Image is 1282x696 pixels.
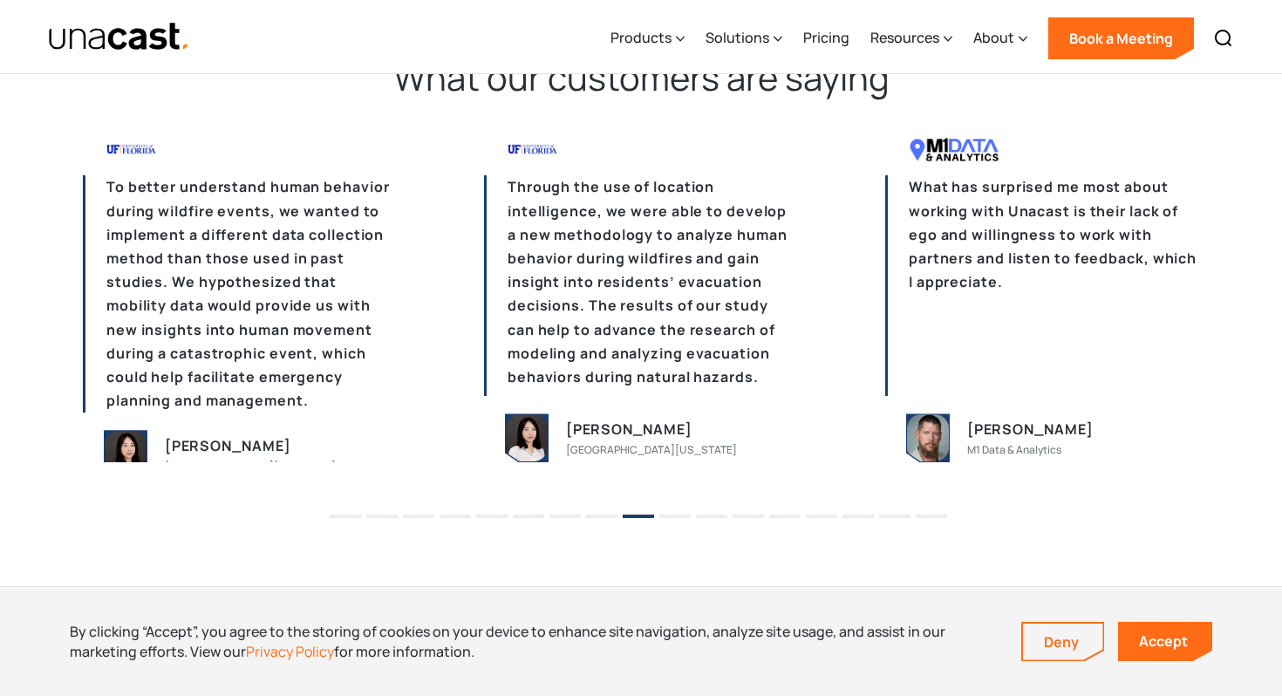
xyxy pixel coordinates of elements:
[403,515,434,518] button: 3 of 6
[870,3,952,74] div: Resources
[484,175,798,396] p: Through the use of location intelligence, we were able to develop a new methodology to analyze hu...
[907,414,949,461] img: person image
[610,3,685,74] div: Products
[246,642,334,661] a: Privacy Policy
[973,3,1027,74] div: About
[513,515,544,518] button: 6 of 6
[70,622,995,661] div: By clicking “Accept”, you agree to the storing of cookies on your device to enhance site navigati...
[586,515,617,518] button: 8 of 6
[1023,624,1103,660] a: Deny
[83,175,397,413] p: To better understand human behavior during wildfire events, we wanted to implement a different da...
[106,135,226,163] img: company logo
[549,515,581,518] button: 7 of 6
[967,441,1061,459] div: M1 Data & Analytics
[440,515,471,518] button: 4 of 6
[806,515,837,518] button: 14 of 6
[48,22,190,52] img: Unacast text logo
[623,515,654,518] button: 9 of 6
[566,418,692,441] div: [PERSON_NAME]
[769,515,801,518] button: 13 of 6
[879,515,910,518] button: 16 of 6
[659,515,691,518] button: 10 of 6
[909,135,1028,163] img: company logo
[706,27,769,48] div: Solutions
[803,3,849,74] a: Pricing
[1213,28,1234,49] img: Search icon
[870,27,939,48] div: Resources
[733,515,764,518] button: 12 of 6
[566,441,737,459] div: [GEOGRAPHIC_DATA][US_STATE]
[916,515,947,518] button: 17 of 6
[973,27,1014,48] div: About
[48,22,190,52] a: home
[506,414,548,461] img: person image
[330,515,361,518] button: 1 of 6
[1118,622,1212,661] a: Accept
[696,515,727,518] button: 11 of 6
[105,431,147,478] img: person image
[706,3,782,74] div: Solutions
[366,515,398,518] button: 2 of 6
[610,27,672,48] div: Products
[842,515,874,518] button: 15 of 6
[476,515,508,518] button: 5 of 6
[83,55,1199,100] h2: What our customers are saying
[885,175,1199,396] p: What has surprised me most about working with Unacast is their lack of ego and willingness to wor...
[508,135,627,163] img: company logo
[165,458,336,475] div: [GEOGRAPHIC_DATA][US_STATE]
[165,434,290,458] div: [PERSON_NAME]
[967,418,1093,441] div: [PERSON_NAME]
[1048,17,1194,59] a: Book a Meeting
